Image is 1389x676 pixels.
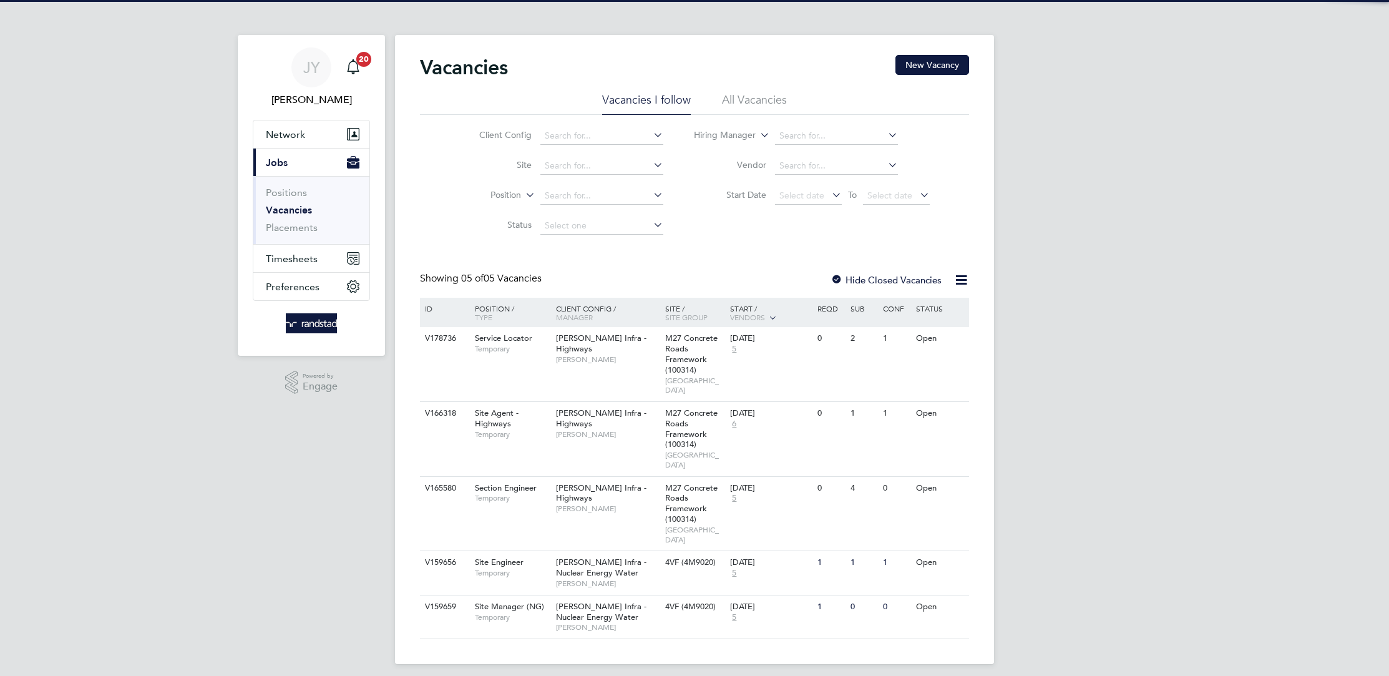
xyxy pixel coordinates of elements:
a: JY[PERSON_NAME] [253,47,370,107]
span: M27 Concrete Roads Framework (100314) [665,333,718,375]
input: Search for... [540,127,663,145]
a: Powered byEngage [285,371,338,394]
div: 0 [814,327,847,350]
div: 1 [847,551,880,574]
span: Site Manager (NG) [475,601,544,612]
button: Jobs [253,149,369,176]
label: Position [449,189,521,202]
label: Site [460,159,532,170]
div: Open [913,477,967,500]
span: To [844,187,860,203]
span: [PERSON_NAME] [556,504,659,514]
span: [PERSON_NAME] Infra - Highways [556,333,646,354]
nav: Main navigation [238,35,385,356]
div: Conf [880,298,912,319]
div: 0 [880,595,912,619]
span: [PERSON_NAME] Infra - Nuclear Energy Water [556,557,646,578]
div: V166318 [422,402,465,425]
span: 5 [730,568,738,579]
input: Search for... [775,157,898,175]
span: [PERSON_NAME] [556,579,659,589]
span: [PERSON_NAME] Infra - Highways [556,408,646,429]
span: Temporary [475,493,550,503]
label: Status [460,219,532,230]
div: V159656 [422,551,465,574]
span: 5 [730,344,738,355]
span: Timesheets [266,253,318,265]
div: [DATE] [730,557,811,568]
span: Vendors [730,312,765,322]
div: V159659 [422,595,465,619]
div: Open [913,327,967,350]
span: Site Engineer [475,557,524,567]
span: 6 [730,419,738,429]
div: [DATE] [730,483,811,494]
span: Jake Yarwood [253,92,370,107]
input: Select one [540,217,663,235]
span: M27 Concrete Roads Framework (100314) [665,408,718,450]
span: Network [266,129,305,140]
input: Search for... [540,157,663,175]
span: Powered by [303,371,338,381]
span: Select date [867,190,912,201]
span: Temporary [475,429,550,439]
li: All Vacancies [722,92,787,115]
div: 1 [814,551,847,574]
span: JY [303,59,320,76]
input: Search for... [775,127,898,145]
input: Search for... [540,187,663,205]
span: Temporary [475,344,550,354]
button: Timesheets [253,245,369,272]
span: Site Group [665,312,708,322]
span: Temporary [475,612,550,622]
label: Hiring Manager [684,129,756,142]
span: M27 Concrete Roads Framework (100314) [665,483,718,525]
span: [PERSON_NAME] Infra - Nuclear Energy Water [556,601,646,622]
div: 1 [880,551,912,574]
div: 4 [847,477,880,500]
div: 1 [880,327,912,350]
div: Site / [662,298,728,328]
div: Sub [847,298,880,319]
span: 4VF (4M9020) [665,601,716,612]
label: Client Config [460,129,532,140]
div: V165580 [422,477,465,500]
span: Manager [556,312,593,322]
span: 5 [730,493,738,504]
div: 0 [814,402,847,425]
button: Network [253,120,369,148]
label: Hide Closed Vacancies [831,274,942,286]
label: Vendor [695,159,766,170]
div: Client Config / [553,298,662,328]
button: Preferences [253,273,369,300]
img: randstad-logo-retina.png [286,313,338,333]
a: 20 [341,47,366,87]
div: 0 [880,477,912,500]
span: Preferences [266,281,319,293]
div: ID [422,298,465,319]
div: Position / [465,298,553,328]
div: V178736 [422,327,465,350]
span: 05 Vacancies [461,272,542,285]
div: Open [913,551,967,574]
div: 1 [880,402,912,425]
a: Vacancies [266,204,312,216]
span: [PERSON_NAME] [556,429,659,439]
div: 0 [814,477,847,500]
div: 2 [847,327,880,350]
div: 0 [847,595,880,619]
div: Start / [727,298,814,329]
span: [GEOGRAPHIC_DATA] [665,450,724,469]
div: Status [913,298,967,319]
div: Open [913,595,967,619]
span: Temporary [475,568,550,578]
button: New Vacancy [895,55,969,75]
label: Start Date [695,189,766,200]
div: 1 [847,402,880,425]
a: Placements [266,222,318,233]
span: [PERSON_NAME] Infra - Highways [556,483,646,504]
span: Service Locator [475,333,532,343]
span: Select date [779,190,824,201]
span: Engage [303,381,338,392]
span: [GEOGRAPHIC_DATA] [665,525,724,544]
